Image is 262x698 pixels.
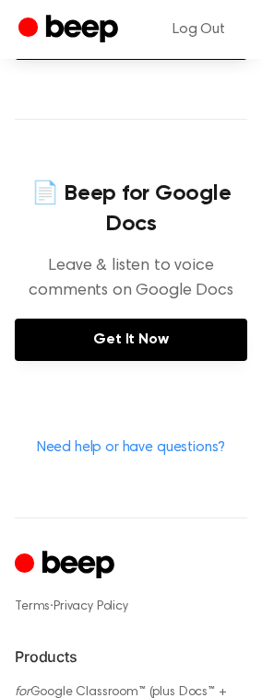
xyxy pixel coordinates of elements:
div: · [15,597,247,616]
h4: 📄 Beep for Google Docs [15,179,247,239]
p: Leave & listen to voice comments on Google Docs [15,254,247,304]
a: Beep [18,12,123,48]
h6: Products [15,646,247,668]
a: Cruip [15,548,119,584]
a: Need help or have questions? [37,440,226,455]
a: Terms [15,600,50,613]
a: Privacy Policy [54,600,128,613]
a: Get It Now [15,319,247,361]
a: Log Out [154,7,244,52]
